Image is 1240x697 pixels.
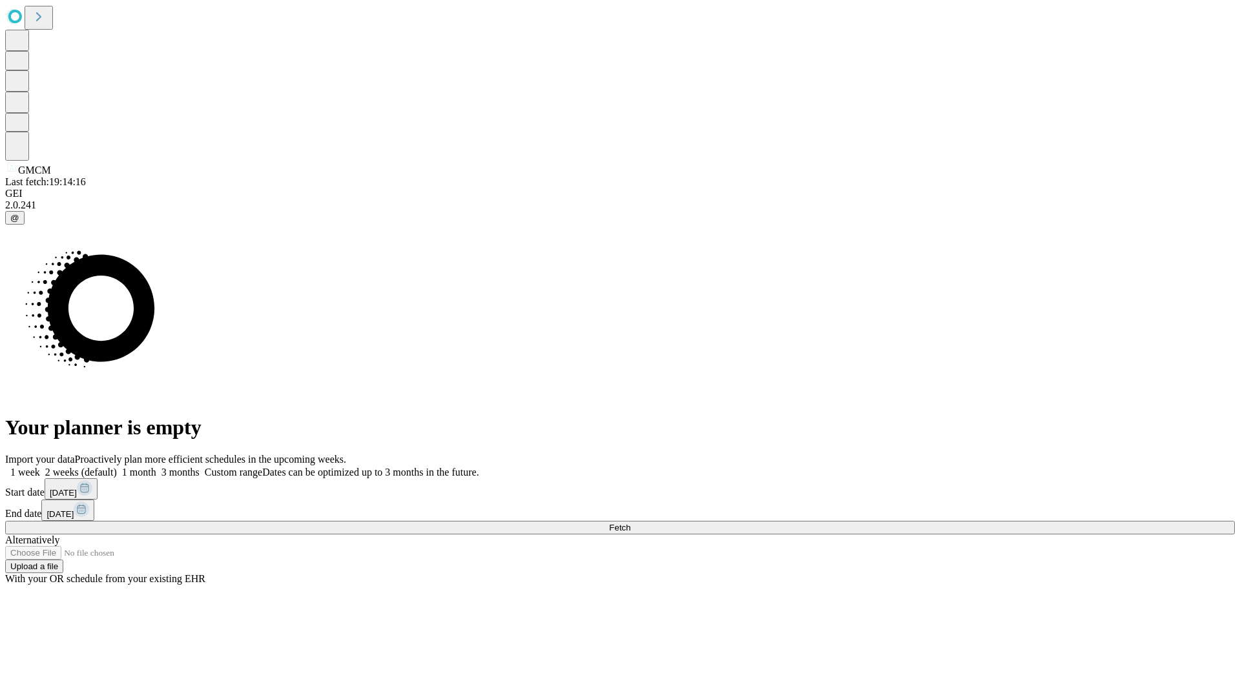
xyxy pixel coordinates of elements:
[5,573,205,584] span: With your OR schedule from your existing EHR
[609,523,630,532] span: Fetch
[18,165,51,176] span: GMCM
[5,188,1235,199] div: GEI
[45,478,98,500] button: [DATE]
[262,467,479,478] span: Dates can be optimized up to 3 months in the future.
[5,199,1235,211] div: 2.0.241
[41,500,94,521] button: [DATE]
[122,467,156,478] span: 1 month
[5,176,86,187] span: Last fetch: 19:14:16
[5,211,25,225] button: @
[10,213,19,223] span: @
[5,521,1235,534] button: Fetch
[205,467,262,478] span: Custom range
[5,478,1235,500] div: Start date
[46,509,74,519] span: [DATE]
[45,467,117,478] span: 2 weeks (default)
[161,467,200,478] span: 3 months
[50,488,77,498] span: [DATE]
[5,500,1235,521] div: End date
[5,454,75,465] span: Import your data
[5,416,1235,439] h1: Your planner is empty
[5,560,63,573] button: Upload a file
[75,454,346,465] span: Proactively plan more efficient schedules in the upcoming weeks.
[10,467,40,478] span: 1 week
[5,534,59,545] span: Alternatively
